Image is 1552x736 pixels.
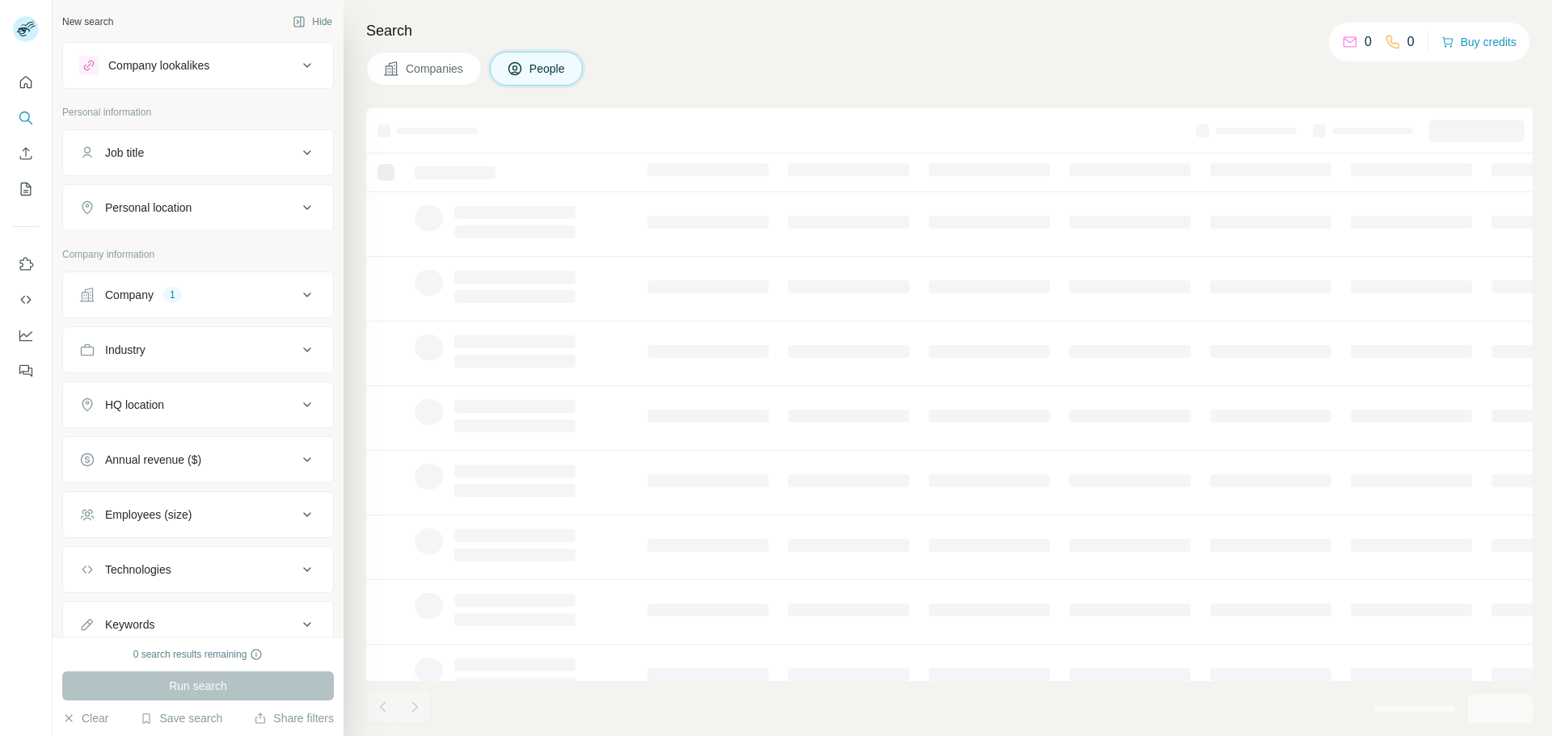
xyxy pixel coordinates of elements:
div: 1 [163,288,182,302]
p: 0 [1407,32,1415,52]
p: Company information [62,247,334,262]
div: Annual revenue ($) [105,452,201,468]
button: Search [13,103,39,132]
button: Use Surfe on LinkedIn [13,250,39,279]
button: My lists [13,175,39,204]
div: HQ location [105,397,164,413]
button: Company1 [63,275,333,314]
div: Employees (size) [105,507,192,523]
button: Enrich CSV [13,139,39,168]
button: Industry [63,330,333,369]
button: Feedback [13,356,39,385]
div: 0 search results remaining [133,647,264,662]
div: Company [105,287,154,303]
button: Dashboard [13,321,39,350]
button: Job title [63,133,333,172]
button: Personal location [63,188,333,227]
button: Save search [140,710,222,726]
button: Use Surfe API [13,285,39,314]
div: Company lookalikes [108,57,209,74]
div: Industry [105,342,145,358]
button: Clear [62,710,108,726]
button: HQ location [63,385,333,424]
button: Keywords [63,605,333,644]
span: People [529,61,567,77]
div: Job title [105,145,144,161]
h4: Search [366,19,1533,42]
button: Annual revenue ($) [63,440,333,479]
button: Employees (size) [63,495,333,534]
button: Share filters [254,710,334,726]
button: Technologies [63,550,333,589]
div: Personal location [105,200,192,216]
button: Quick start [13,68,39,97]
p: Personal information [62,105,334,120]
div: Technologies [105,561,171,578]
button: Buy credits [1441,31,1516,53]
button: Company lookalikes [63,46,333,85]
button: Hide [281,10,344,34]
span: Companies [406,61,465,77]
div: New search [62,15,113,29]
div: Keywords [105,616,154,633]
p: 0 [1364,32,1372,52]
